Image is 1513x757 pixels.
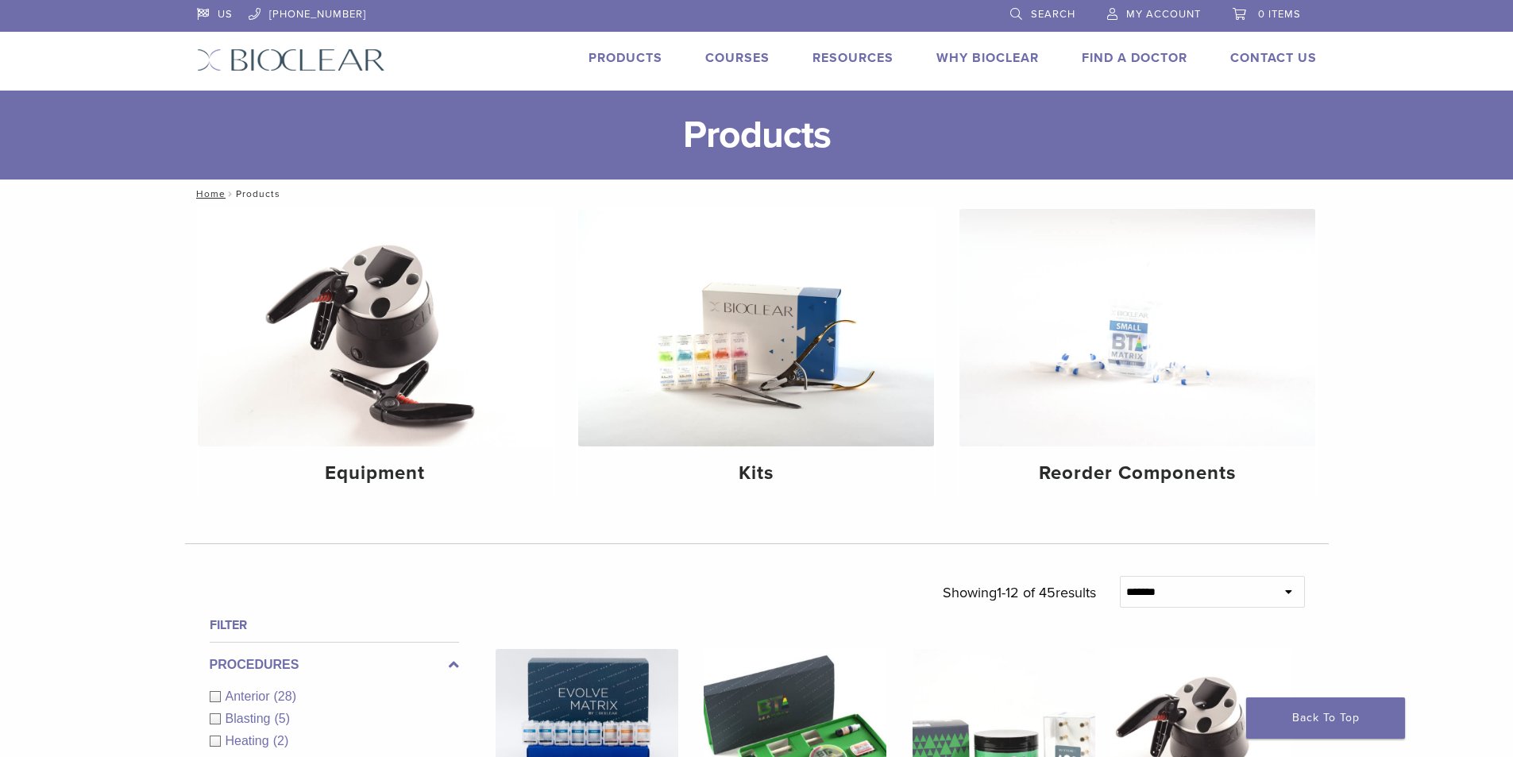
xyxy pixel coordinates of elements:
span: 0 items [1258,8,1301,21]
a: Back To Top [1246,697,1405,739]
span: / [226,190,236,198]
img: Bioclear [197,48,385,71]
h4: Filter [210,616,459,635]
span: Anterior [226,689,274,703]
a: Contact Us [1230,50,1317,66]
a: Kits [578,209,934,498]
a: Equipment [198,209,554,498]
p: Showing results [943,576,1096,609]
a: Courses [705,50,770,66]
nav: Products [185,180,1329,208]
img: Reorder Components [959,209,1315,446]
span: Search [1031,8,1075,21]
img: Kits [578,209,934,446]
a: Why Bioclear [936,50,1039,66]
span: 1-12 of 45 [997,584,1056,601]
h4: Reorder Components [972,459,1303,488]
h4: Kits [591,459,921,488]
span: (28) [274,689,296,703]
a: Reorder Components [959,209,1315,498]
img: Equipment [198,209,554,446]
span: My Account [1126,8,1201,21]
span: (5) [274,712,290,725]
span: Heating [226,734,273,747]
label: Procedures [210,655,459,674]
a: Find A Doctor [1082,50,1187,66]
span: (2) [273,734,289,747]
a: Products [589,50,662,66]
h4: Equipment [210,459,541,488]
a: Resources [812,50,894,66]
span: Blasting [226,712,275,725]
a: Home [191,188,226,199]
